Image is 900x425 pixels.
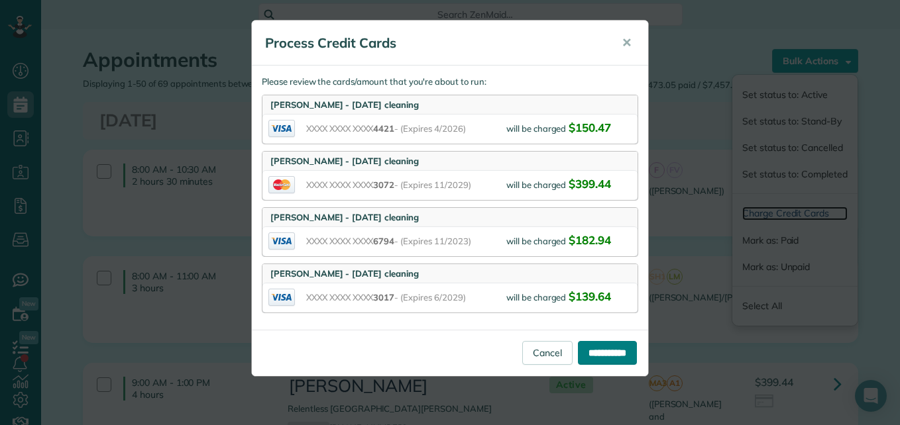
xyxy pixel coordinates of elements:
span: $139.64 [569,289,611,303]
div: will be charged [506,120,632,138]
span: XXXX XXXX XXXX - (Expires 4/2026) [306,122,506,135]
span: $150.47 [569,120,611,134]
div: [PERSON_NAME] - [DATE] cleaning [262,208,638,227]
span: XXXX XXXX XXXX - (Expires 11/2029) [306,179,506,191]
div: will be charged [506,176,632,195]
span: 6794 [373,236,394,246]
div: will be charged [506,289,632,307]
div: will be charged [506,232,632,251]
span: ✕ [622,35,632,50]
span: 3072 [373,179,394,190]
div: [PERSON_NAME] - [DATE] cleaning [262,264,638,283]
span: 4421 [373,123,394,134]
span: XXXX XXXX XXXX - (Expires 11/2023) [306,235,506,248]
a: Cancel [522,341,573,365]
h5: Process Credit Cards [265,34,603,52]
div: [PERSON_NAME] - [DATE] cleaning [262,152,638,171]
span: XXXX XXXX XXXX - (Expires 6/2029) [306,291,506,304]
span: $399.44 [569,177,611,191]
div: Please review the cards/amount that you're about to run: [252,66,648,330]
span: $182.94 [569,233,611,247]
span: 3017 [373,292,394,303]
div: [PERSON_NAME] - [DATE] cleaning [262,95,638,115]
